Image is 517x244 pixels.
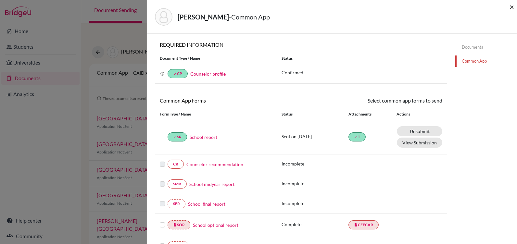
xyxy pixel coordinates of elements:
div: Form Type / Name [155,111,277,117]
i: insert_drive_file [354,223,358,227]
div: Select common app forms to send [301,97,447,104]
p: Incomplete [282,200,348,207]
a: Counselor profile [190,71,226,77]
div: Attachments [348,111,389,117]
a: School final report [188,201,225,207]
div: Document Type / Name [155,55,277,61]
button: Close [510,3,514,11]
button: View Submission [397,138,442,148]
a: School midyear report [189,181,234,188]
div: Status [277,55,447,61]
p: Complete [282,221,348,228]
a: doneCP [168,69,188,78]
i: done [173,72,177,76]
h6: REQUIRED INFORMATION [155,42,447,48]
strong: [PERSON_NAME] [178,13,229,21]
a: SMR [168,179,187,189]
a: insert_drive_fileCEFCAR [348,220,379,229]
div: Actions [389,111,429,117]
a: Unsubmit [397,126,442,136]
a: Counselor recommendation [186,161,243,168]
i: done [354,135,358,139]
div: Status [282,111,348,117]
a: insert_drive_fileSOR [168,220,190,229]
p: Sent on [DATE] [282,133,348,140]
i: insert_drive_file [173,223,177,227]
span: × [510,2,514,11]
a: SFR [168,199,185,208]
a: doneT [348,132,366,141]
p: Confirmed [282,69,442,76]
a: Common App [455,55,517,67]
span: - Common App [229,13,270,21]
p: Incomplete [282,180,348,187]
p: Incomplete [282,160,348,167]
a: School report [190,134,217,140]
i: done [173,135,177,139]
a: CR [168,160,184,169]
h6: Common App Forms [155,97,301,104]
a: Documents [455,42,517,53]
a: doneSR [168,132,187,141]
a: School optional report [193,222,238,228]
